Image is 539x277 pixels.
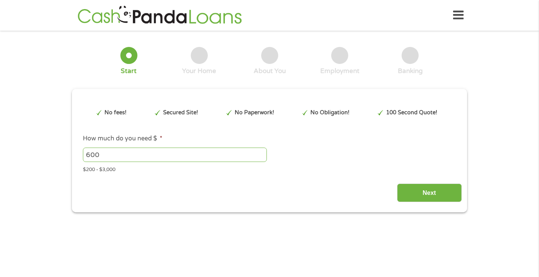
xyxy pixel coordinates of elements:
[83,135,162,143] label: How much do you need $
[104,109,126,117] p: No fees!
[398,67,423,75] div: Banking
[397,184,462,202] input: Next
[75,5,244,26] img: GetLoanNow Logo
[320,67,360,75] div: Employment
[163,109,198,117] p: Secured Site!
[83,163,456,174] div: $200 - $3,000
[235,109,274,117] p: No Paperwork!
[182,67,216,75] div: Your Home
[386,109,437,117] p: 100 Second Quote!
[310,109,349,117] p: No Obligation!
[254,67,286,75] div: About You
[121,67,137,75] div: Start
